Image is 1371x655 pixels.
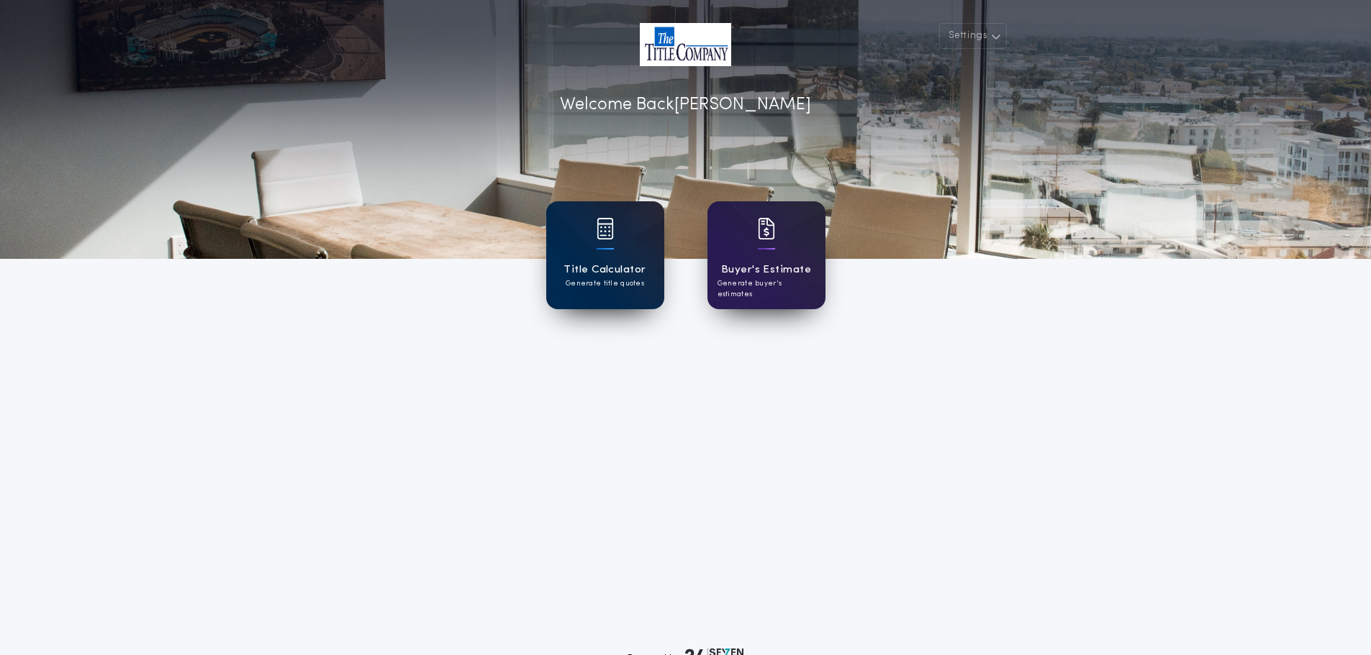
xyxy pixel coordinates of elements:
h1: Title Calculator [564,262,646,278]
img: account-logo [640,23,731,66]
h1: Buyer's Estimate [721,262,811,278]
a: card iconTitle CalculatorGenerate title quotes [546,201,664,309]
a: card iconBuyer's EstimateGenerate buyer's estimates [707,201,825,309]
p: Generate buyer's estimates [718,278,815,300]
img: card icon [758,218,775,239]
img: card icon [597,218,614,239]
p: Generate title quotes [566,278,644,289]
p: Welcome Back [PERSON_NAME] [560,92,811,118]
button: Settings [939,23,1007,49]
